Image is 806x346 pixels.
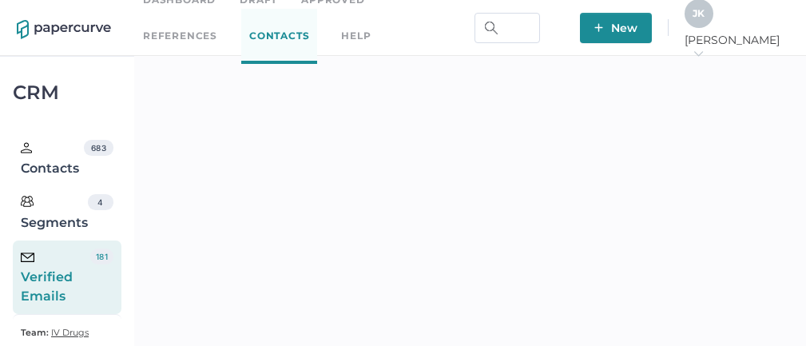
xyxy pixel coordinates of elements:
[90,249,113,264] div: 181
[21,323,89,342] a: Team: IV Drugs
[21,195,34,208] img: segments.b9481e3d.svg
[693,48,704,59] i: arrow_right
[51,327,89,338] span: IV Drugs
[341,27,371,45] div: help
[21,253,34,262] img: email-icon-black.c777dcea.svg
[17,20,111,39] img: papercurve-logo-colour.7244d18c.svg
[21,194,88,233] div: Segments
[580,13,652,43] button: New
[693,7,705,19] span: J K
[594,23,603,32] img: plus-white.e19ec114.svg
[241,9,317,64] a: Contacts
[594,13,637,43] span: New
[21,249,90,306] div: Verified Emails
[143,27,217,45] a: References
[88,194,113,210] div: 4
[84,140,113,156] div: 683
[685,33,789,62] span: [PERSON_NAME]
[21,142,32,153] img: person.20a629c4.svg
[21,140,84,178] div: Contacts
[485,22,498,34] img: search.bf03fe8b.svg
[474,13,540,43] input: Search Workspace
[13,86,121,100] div: CRM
